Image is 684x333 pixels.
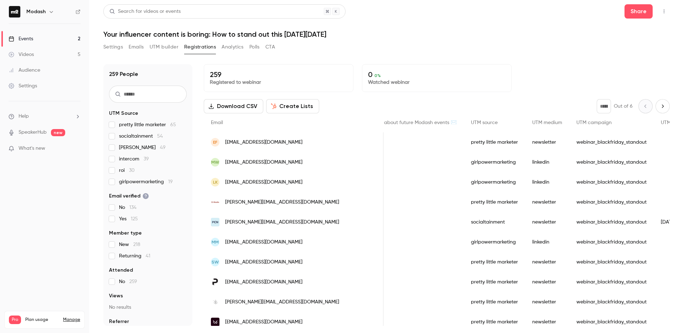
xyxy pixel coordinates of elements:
span: Pro [9,316,21,324]
span: Referrer [109,318,129,325]
button: CTA [265,41,275,53]
span: UTM term [661,120,683,125]
span: Returning [119,252,150,260]
span: Member type [109,230,142,237]
span: UTM source [471,120,498,125]
span: LK [213,179,218,185]
div: webinar_blackfriday_standout [569,232,654,252]
img: mediumrarecontent.com [211,318,219,326]
div: girlpowermarketing [464,172,525,192]
button: Analytics [222,41,244,53]
span: Plan usage [25,317,59,323]
p: 259 [210,70,347,79]
a: SpeakerHub [19,129,47,136]
span: Yes [119,215,138,222]
span: Views [109,292,123,299]
button: Registrations [184,41,216,53]
div: newsletter [525,292,569,312]
span: [EMAIL_ADDRESS][DOMAIN_NAME] [225,278,302,286]
span: 65 [170,122,176,127]
span: [PERSON_NAME] [119,144,166,151]
div: newsletter [525,132,569,152]
span: 125 [131,216,138,221]
span: [PERSON_NAME][EMAIL_ADDRESS][DOMAIN_NAME] [225,199,339,206]
h1: 259 People [109,70,138,78]
div: Search for videos or events [109,8,181,15]
span: 0 % [374,73,381,78]
span: Keep me in the loop about future Modash events ✉️ [337,120,457,125]
div: girlpowermarketing [464,232,525,252]
img: pelckmans.be [211,278,219,286]
span: [EMAIL_ADDRESS][DOMAIN_NAME] [225,179,302,186]
div: newsletter [525,312,569,332]
span: mw [211,159,219,165]
span: Email verified [109,193,149,200]
span: UTM medium [532,120,562,125]
span: Help [19,113,29,120]
div: pretty little marketer [464,272,525,292]
span: No [119,278,137,285]
div: webinar_blackfriday_standout [569,272,654,292]
div: pretty little marketer [464,292,525,312]
span: 39 [144,157,149,162]
p: No results [109,304,187,311]
div: webinar_blackfriday_standout [569,252,654,272]
span: [PERSON_NAME][EMAIL_ADDRESS][DOMAIN_NAME] [225,219,339,226]
div: Settings [9,82,37,89]
div: pretty little marketer [464,192,525,212]
div: Events [9,35,33,42]
button: Emails [129,41,144,53]
span: What's new [19,145,45,152]
span: Email [211,120,223,125]
div: newsletter [525,272,569,292]
div: pretty little marketer [464,312,525,332]
li: help-dropdown-opener [9,113,81,120]
span: 134 [129,205,136,210]
span: 30 [129,168,135,173]
a: Manage [63,317,80,323]
span: 41 [146,253,150,258]
span: [EMAIL_ADDRESS][DOMAIN_NAME] [225,258,302,266]
span: [PERSON_NAME][EMAIL_ADDRESS][DOMAIN_NAME] [225,298,339,306]
h1: Your influencer content is boring: How to stand out this [DATE][DATE] [103,30,670,39]
div: linkedin [525,172,569,192]
button: UTM builder [150,41,178,53]
span: [EMAIL_ADDRESS][DOMAIN_NAME] [225,159,302,166]
span: girlpowermarketing [119,178,173,185]
span: pretty little marketer [119,121,176,128]
span: socialtainment [119,133,163,140]
button: Download CSV [204,99,263,113]
span: New [119,241,140,248]
p: Registered to webinar [210,79,347,86]
span: 49 [160,145,166,150]
button: Settings [103,41,123,53]
button: Next page [655,99,670,113]
span: No [119,204,136,211]
div: webinar_blackfriday_standout [569,212,654,232]
span: Attended [109,267,133,274]
span: [EMAIL_ADDRESS][DOMAIN_NAME] [225,318,302,326]
div: webinar_blackfriday_standout [569,172,654,192]
div: webinar_blackfriday_standout [569,292,654,312]
div: pretty little marketer [464,132,525,152]
div: newsletter [525,192,569,212]
div: pretty little marketer [464,252,525,272]
span: UTM campaign [576,120,612,125]
span: roi [119,167,135,174]
div: webinar_blackfriday_standout [569,132,654,152]
div: webinar_blackfriday_standout [569,152,654,172]
div: webinar_blackfriday_standout [569,192,654,212]
span: SW [212,259,219,265]
img: whitehaven.co.nz [211,298,219,306]
div: newsletter [525,252,569,272]
span: MM [212,239,219,245]
p: 0 [368,70,506,79]
div: girlpowermarketing [464,152,525,172]
div: newsletter [525,212,569,232]
span: 259 [129,279,137,284]
img: Modash [9,6,20,17]
div: webinar_blackfriday_standout [569,312,654,332]
img: teampcn.com [211,218,219,226]
span: 19 [168,179,173,184]
span: 218 [133,242,140,247]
